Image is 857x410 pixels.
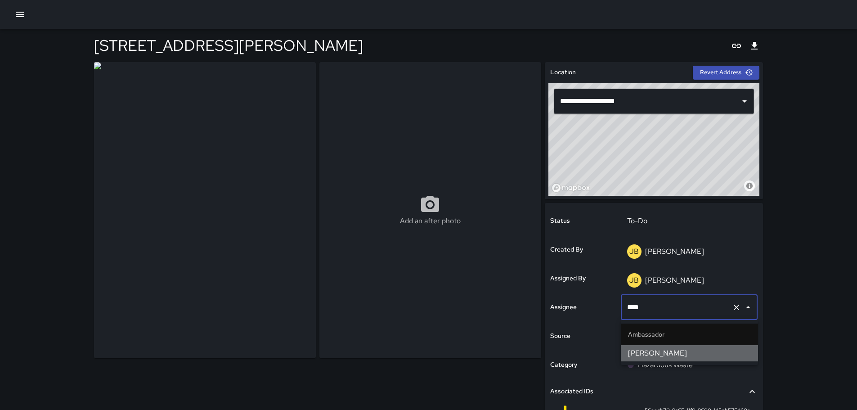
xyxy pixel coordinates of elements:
[645,275,704,285] p: [PERSON_NAME]
[550,245,583,255] h6: Created By
[550,331,570,341] h6: Source
[742,301,754,314] button: Close
[627,216,752,226] p: To-Do
[550,387,593,396] h6: Associated IDs
[738,95,751,108] button: Open
[550,68,576,77] h6: Location
[94,36,363,55] h4: [STREET_ADDRESS][PERSON_NAME]
[693,66,759,80] button: Revert Address
[550,360,577,370] h6: Category
[550,216,570,226] h6: Status
[94,62,316,358] img: request_images%2F5e2e9190-9a65-11f0-9600-1d5eb575d60e
[745,37,763,55] button: Export
[550,274,586,284] h6: Assigned By
[629,246,639,257] p: JB
[645,247,704,256] p: [PERSON_NAME]
[628,348,751,359] span: [PERSON_NAME]
[730,301,743,314] button: Clear
[629,275,639,286] p: JB
[550,381,758,402] div: Associated IDs
[400,216,461,226] p: Add an after photo
[550,302,577,312] h6: Assignee
[727,37,745,55] button: Copy link
[621,324,758,345] li: Ambassador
